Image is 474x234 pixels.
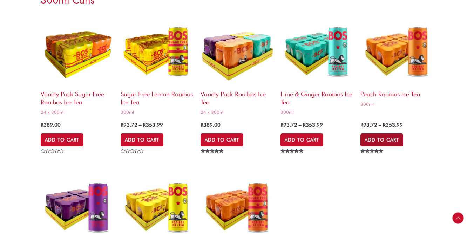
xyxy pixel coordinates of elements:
[41,109,114,115] span: 24 x 300ml
[280,87,353,106] h2: Lime & Ginger Rooibos Ice Tea
[143,122,163,128] bdi: 353.99
[41,122,61,128] bdi: 389.00
[201,87,273,106] h2: Variety Pack Rooibos Ice Tea
[143,122,146,128] span: R
[41,14,114,87] img: variety pack sugar free rooibos ice tea
[303,122,323,128] bdi: 353.99
[201,122,203,128] span: R
[280,133,323,146] a: Select options for “Lime & Ginger Rooibos Ice Tea”
[360,122,363,128] span: R
[299,122,302,128] span: –
[280,109,353,115] span: 300ml
[280,14,353,87] img: Lime & Ginger Rooibos Ice Tea
[41,87,114,106] h2: Variety Pack Sugar Free Rooibos Ice Tea
[121,122,123,128] span: R
[280,14,353,118] a: Lime & Ginger Rooibos Ice Tea300ml
[121,122,137,128] bdi: 93.72
[201,109,273,115] span: 24 x 300ml
[360,14,433,110] a: Peach Rooibos Ice Tea300ml
[201,122,221,128] bdi: 389.00
[139,122,142,128] span: –
[303,122,306,128] span: R
[41,122,43,128] span: R
[280,149,305,169] span: Rated out of 5
[360,14,433,87] img: Peach Rooibos Ice Tea
[121,109,194,115] span: 300ml
[41,133,83,146] a: Add to cart: “Variety Pack Sugar Free Rooibos Ice Tea”
[379,122,381,128] span: –
[360,101,433,107] span: 300ml
[201,14,273,87] img: Variety Pack Rooibos Ice Tea
[360,122,377,128] bdi: 93.72
[121,133,163,146] a: Select options for “Sugar Free Lemon Rooibos Ice Tea”
[360,149,385,169] span: Rated out of 5
[121,14,194,87] img: sugar free lemon rooibos ice tea
[201,133,243,146] a: Add to cart: “Variety Pack Rooibos Ice Tea”
[280,122,283,128] span: R
[121,14,194,118] a: Sugar Free Lemon Rooibos Ice Tea300ml
[280,122,297,128] bdi: 93.72
[360,133,403,146] a: Select options for “Peach Rooibos Ice Tea”
[201,149,225,169] span: Rated out of 5
[121,87,194,106] h2: Sugar Free Lemon Rooibos Ice Tea
[383,122,403,128] bdi: 353.99
[41,14,114,118] a: Variety Pack Sugar Free Rooibos Ice Tea24 x 300ml
[201,14,273,118] a: Variety Pack Rooibos Ice Tea24 x 300ml
[383,122,386,128] span: R
[360,87,433,98] h2: Peach Rooibos Ice Tea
